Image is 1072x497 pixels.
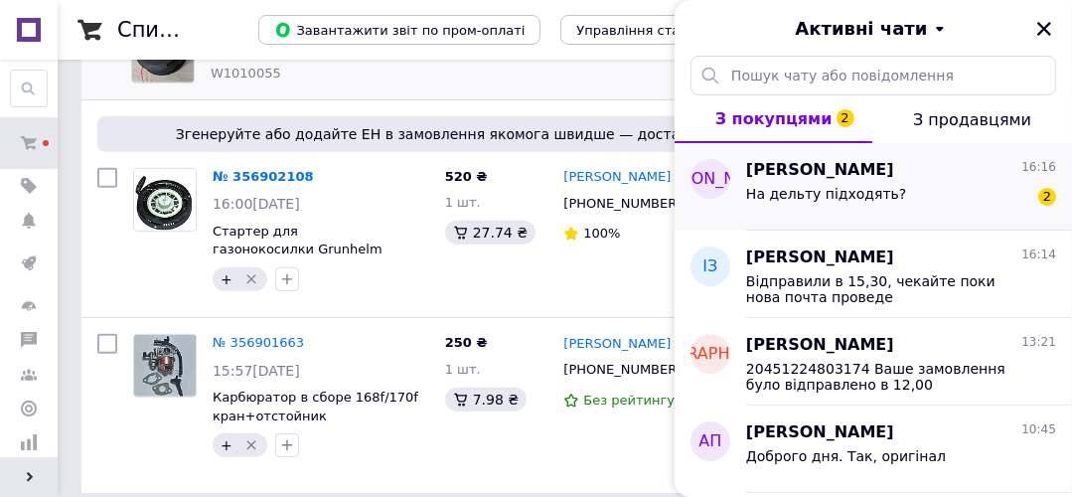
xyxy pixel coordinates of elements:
button: [PERSON_NAME][PERSON_NAME]16:16На дельту підходять?2 [675,143,1072,231]
span: 16:00[DATE] [213,196,300,212]
button: [DEMOGRAPHIC_DATA][PERSON_NAME]13:2120451224803174 Ваше замовлення було відправлено в 12,00 [675,318,1072,406]
span: 520 ₴ [445,169,488,184]
a: № 356902108 [213,169,314,184]
img: Фото товару [134,169,196,231]
span: [PERSON_NAME] [746,334,894,357]
span: ІЗ [703,255,718,278]
button: Управління статусами [560,15,744,45]
span: 100% [583,226,620,241]
svg: Видалити мітку [243,271,259,287]
button: Завантажити звіт по пром-оплаті [258,15,540,45]
input: Пошук чату або повідомлення [690,56,1056,95]
h1: Список замовлень [117,18,319,42]
button: З продавцями [872,95,1072,143]
img: Фото товару [134,335,196,397]
span: 1 шт. [445,362,481,377]
span: 2 [837,109,854,127]
a: № 356901663 [213,335,304,350]
button: ІЗ[PERSON_NAME]16:14Відправили в 15,30, чекайте поки нова почта проведе [675,231,1072,318]
a: [PERSON_NAME] [563,335,671,354]
a: Стартер для газонокосилки Grunhelm S531,S461, A400 [213,224,383,275]
a: Фото товару [133,168,197,232]
span: [PERSON_NAME] [746,421,894,444]
span: 15:57[DATE] [213,363,300,379]
button: З покупцями2 [675,95,872,143]
span: [PHONE_NUMBER] [563,196,682,211]
span: 10:45 [1021,421,1056,438]
button: Закрити [1032,17,1056,41]
span: [DEMOGRAPHIC_DATA] [620,343,801,366]
span: 16:16 [1021,159,1056,176]
span: Завантажити звіт по пром-оплаті [274,21,525,39]
span: 13:21 [1021,334,1056,351]
span: 1 шт. [445,195,481,210]
span: З продавцями [913,110,1031,129]
span: Відправили в 15,30, чекайте поки нова почта проведе [746,273,1028,305]
a: Фото товару [133,334,197,398]
span: [PHONE_NUMBER] [563,362,682,377]
span: Доброго дня. Так, оригінал [746,448,946,464]
span: + [221,271,232,287]
span: W1010055 [211,66,281,81]
span: [PERSON_NAME] [746,159,894,182]
div: 7.98 ₴ [445,388,527,412]
span: 250 ₴ [445,335,488,350]
span: Згенеруйте або додайте ЕН в замовлення якомога швидше — доставка буде безкоштовною для покупця [105,124,1024,144]
span: [PERSON_NAME] [645,168,777,191]
span: Управління статусами [576,23,728,38]
span: 2 [1038,188,1056,206]
span: + [221,437,232,453]
span: 20451224803174 Ваше замовлення було відправлено в 12,00 [746,361,1028,393]
div: 27.74 ₴ [445,221,536,245]
span: [PERSON_NAME] [746,247,894,269]
button: АП[PERSON_NAME]10:45Доброго дня. Так, оригінал [675,406,1072,493]
span: Активні чати [795,16,927,42]
span: З покупцями [715,109,833,128]
button: Активні чати [730,16,1016,42]
span: 16:14 [1021,247,1056,263]
svg: Видалити мітку [243,437,259,453]
a: Карбюратор в сборе 168f/170f кран+отстойник [213,390,418,423]
a: [PERSON_NAME] [563,168,671,187]
span: На дельту підходять? [746,186,906,202]
span: АП [699,430,722,453]
span: Без рейтингу [583,393,675,408]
